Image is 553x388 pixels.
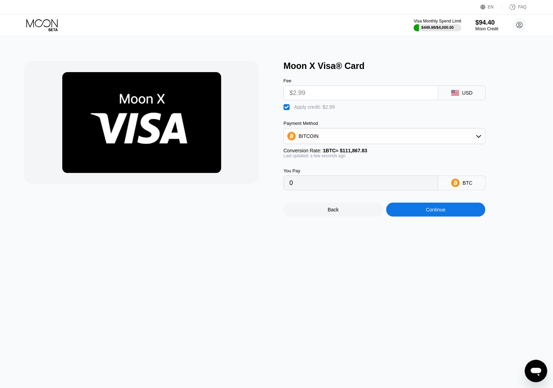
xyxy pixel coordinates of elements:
div: BITCOIN [284,129,485,143]
div: EN [488,5,494,9]
div: $449.98 / $4,000.00 [421,25,454,30]
div: BITCOIN [299,133,319,139]
div: $94.40 [476,19,498,26]
div: Payment Method [284,121,485,126]
div: USD [462,90,473,96]
div: Continue [426,207,446,212]
div: Visa Monthly Spend Limit [414,19,461,24]
div: Visa Monthly Spend Limit$449.98/$4,000.00 [414,19,461,31]
div: Continue [386,203,486,217]
iframe: Button to launch messaging window [525,360,547,382]
div: Apply credit: $2.99 [294,104,335,110]
span: 1 BTC ≈ $111,867.83 [323,148,367,153]
div: Conversion Rate: [284,148,485,153]
div: Last updated: a few seconds ago [284,153,485,158]
div: EN [481,4,502,11]
div: Back [284,203,383,217]
div: FAQ [502,4,527,11]
input: $0.00 [290,86,432,100]
div: Back [328,207,339,212]
div:  [284,104,291,111]
div: $94.40Moon Credit [476,19,498,31]
div: FAQ [518,5,527,9]
div: You Pay [284,168,438,173]
div: Fee [284,78,438,83]
div: Moon Credit [476,26,498,31]
div: BTC [463,180,472,186]
div: Moon X Visa® Card [284,61,536,71]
